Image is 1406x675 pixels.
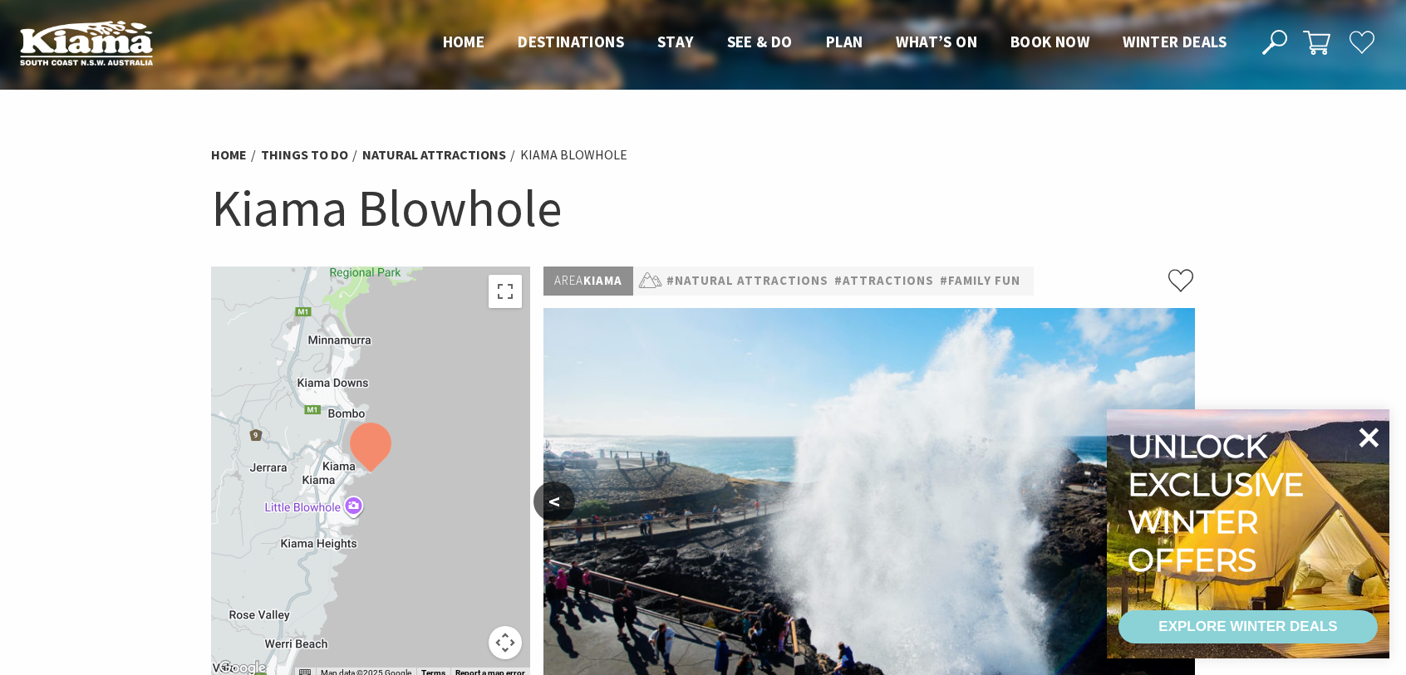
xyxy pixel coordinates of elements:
span: Plan [826,32,863,51]
h1: Kiama Blowhole [211,174,1195,242]
a: #Family Fun [940,271,1020,291]
a: Natural Attractions [362,146,506,164]
button: Map camera controls [489,626,522,659]
li: Kiama Blowhole [520,144,627,166]
div: EXPLORE WINTER DEALS [1158,610,1337,643]
span: See & Do [727,32,793,51]
img: Kiama Logo [20,20,153,66]
a: Home [211,146,247,164]
a: #Natural Attractions [666,271,828,291]
button: Toggle fullscreen view [489,275,522,308]
nav: Main Menu [426,29,1243,56]
a: #Attractions [834,271,934,291]
p: Kiama [543,267,633,296]
button: < [533,482,575,521]
span: Home [443,32,485,51]
a: Things To Do [261,146,348,164]
span: Winter Deals [1123,32,1227,51]
div: Unlock exclusive winter offers [1128,428,1311,579]
span: Destinations [518,32,624,51]
span: Stay [657,32,694,51]
span: Book now [1010,32,1089,51]
span: Area [554,272,583,288]
span: What’s On [896,32,977,51]
a: EXPLORE WINTER DEALS [1118,610,1378,643]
